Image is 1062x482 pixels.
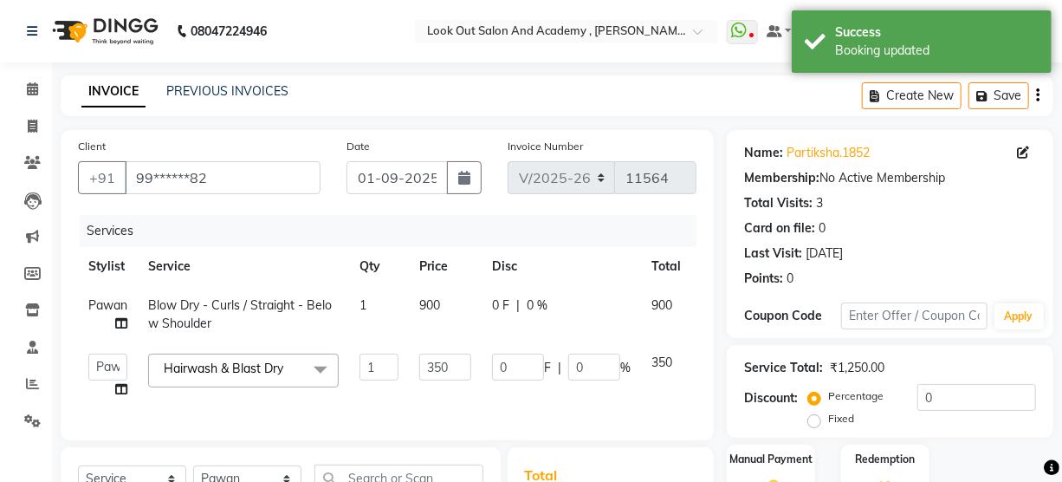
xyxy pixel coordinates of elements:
[516,296,520,315] span: |
[81,76,146,107] a: INVOICE
[744,359,823,377] div: Service Total:
[641,247,691,286] th: Total
[830,359,884,377] div: ₹1,250.00
[651,297,672,313] span: 900
[349,247,409,286] th: Qty
[744,144,783,162] div: Name:
[558,359,561,377] span: |
[744,389,798,407] div: Discount:
[125,161,321,194] input: Search by Name/Mobile/Email/Code
[787,270,793,288] div: 0
[138,247,349,286] th: Service
[787,144,870,162] a: Partiksha.1852
[816,194,823,212] div: 3
[828,388,884,404] label: Percentage
[78,247,138,286] th: Stylist
[44,7,163,55] img: logo
[78,139,106,154] label: Client
[283,361,291,376] a: x
[359,297,366,313] span: 1
[544,359,551,377] span: F
[88,297,127,313] span: Pawan
[744,270,783,288] div: Points:
[482,247,641,286] th: Disc
[346,139,370,154] label: Date
[744,219,815,238] div: Card on file:
[148,297,332,331] span: Blow Dry - Curls / Straight - Below Shoulder
[744,307,841,325] div: Coupon Code
[492,296,509,315] span: 0 F
[729,452,813,467] label: Manual Payment
[968,82,1029,109] button: Save
[855,452,915,467] label: Redemption
[527,296,547,315] span: 0 %
[651,355,672,370] span: 350
[691,247,748,286] th: Action
[835,23,1039,42] div: Success
[828,411,854,427] label: Fixed
[191,7,267,55] b: 08047224946
[806,244,843,263] div: [DATE]
[744,169,1036,187] div: No Active Membership
[744,169,819,187] div: Membership:
[164,361,283,376] span: Hairwash & Blast Dry
[744,194,813,212] div: Total Visits:
[620,359,631,377] span: %
[994,303,1044,329] button: Apply
[841,303,988,329] input: Enter Offer / Coupon Code
[835,42,1039,60] div: Booking updated
[508,139,583,154] label: Invoice Number
[409,247,482,286] th: Price
[80,215,709,247] div: Services
[862,82,962,109] button: Create New
[419,297,440,313] span: 900
[166,83,288,99] a: PREVIOUS INVOICES
[819,219,826,238] div: 0
[744,244,802,263] div: Last Visit:
[78,161,126,194] button: +91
